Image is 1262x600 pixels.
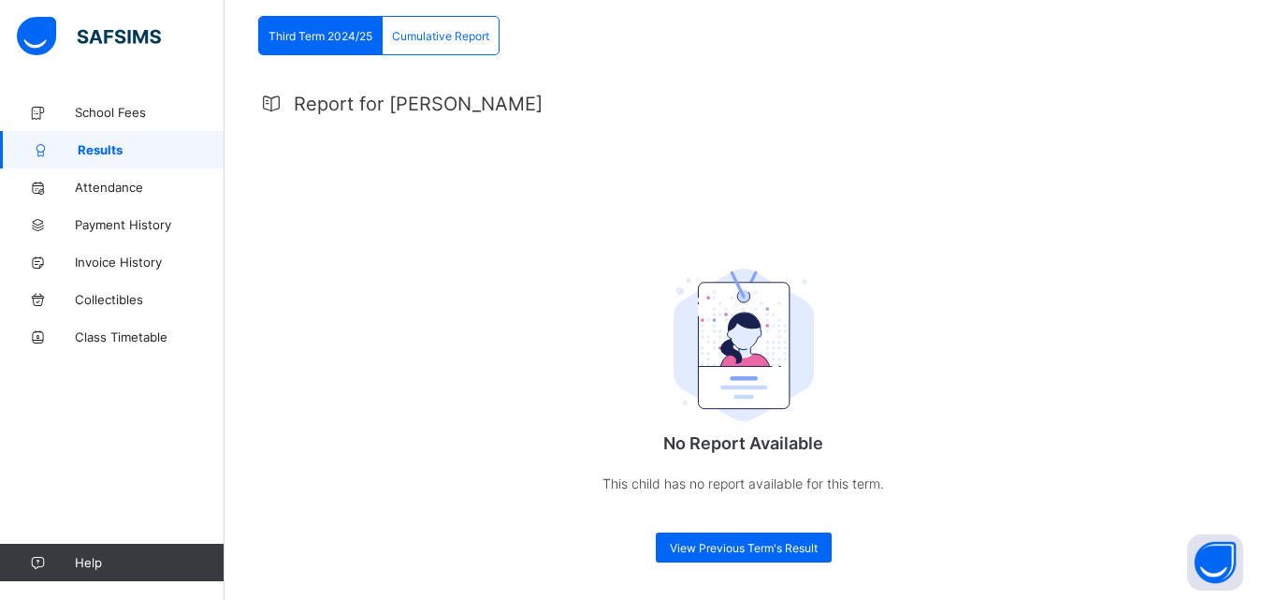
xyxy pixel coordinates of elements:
span: School Fees [75,105,225,120]
img: student.207b5acb3037b72b59086e8b1a17b1d0.svg [674,269,814,422]
span: Third Term 2024/25 [268,29,372,43]
span: Results [78,142,225,157]
span: Class Timetable [75,329,225,344]
img: safsims [17,17,161,56]
span: Cumulative Report [392,29,489,43]
span: Payment History [75,217,225,232]
p: No Report Available [557,433,931,453]
span: Collectibles [75,292,225,307]
p: This child has no report available for this term. [557,472,931,495]
span: Attendance [75,180,225,195]
span: Report for [PERSON_NAME] [294,93,543,115]
span: Invoice History [75,255,225,270]
div: No Report Available [557,217,931,534]
button: Open asap [1187,534,1243,591]
span: View Previous Term's Result [670,541,818,555]
span: Help [75,555,224,570]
